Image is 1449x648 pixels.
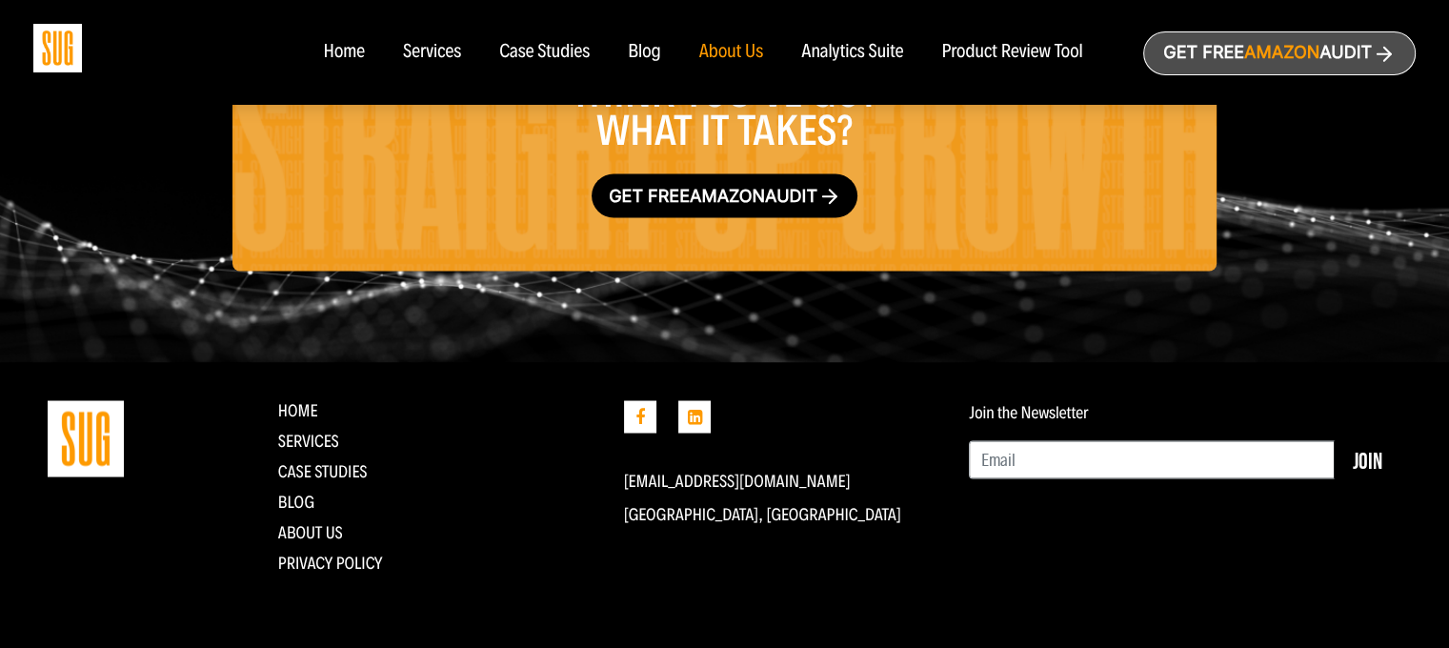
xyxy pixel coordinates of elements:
img: Straight Up Growth [48,400,124,476]
a: Analytics Suite [801,42,903,63]
a: CASE STUDIES [278,460,368,481]
button: Join [1334,440,1401,478]
a: Services [278,430,339,451]
label: Join the Newsletter [969,402,1088,421]
a: Home [323,42,364,63]
input: Email [969,440,1335,478]
a: About Us [278,521,343,542]
p: [GEOGRAPHIC_DATA], [GEOGRAPHIC_DATA] [624,504,941,523]
span: what it takes? [596,106,854,156]
img: Sug [33,24,82,72]
a: [EMAIL_ADDRESS][DOMAIN_NAME] [624,470,851,491]
a: Case Studies [499,42,590,63]
a: Product Review Tool [941,42,1082,63]
a: Get freeAmazonaudit [592,173,857,217]
span: Amazon [1244,43,1319,63]
a: Blog [628,42,661,63]
span: Amazon [690,187,765,207]
a: About Us [699,42,764,63]
a: Services [403,42,461,63]
a: Home [278,399,318,420]
a: Blog [278,491,314,512]
a: Get freeAmazonAudit [1143,31,1416,75]
a: Privacy Policy [278,552,383,573]
h3: Think you’ve got [247,74,1203,151]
